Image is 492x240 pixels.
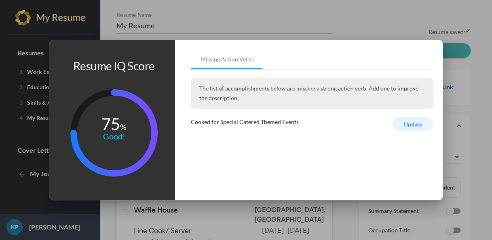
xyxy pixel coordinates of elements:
[101,114,120,134] tspan: 75
[191,78,433,109] p: The list of accomplishments below are missing a strong action verb. Add one to improve the descri...
[103,131,125,141] tspan: Good!
[73,57,155,74] h1: Resume IQ Score
[191,117,299,127] p: Cooked for Special Catered Themed Events
[404,121,422,128] span: Update
[393,117,433,131] button: Update
[120,122,127,132] tspan: %
[201,55,254,63] div: Missing Action Verbs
